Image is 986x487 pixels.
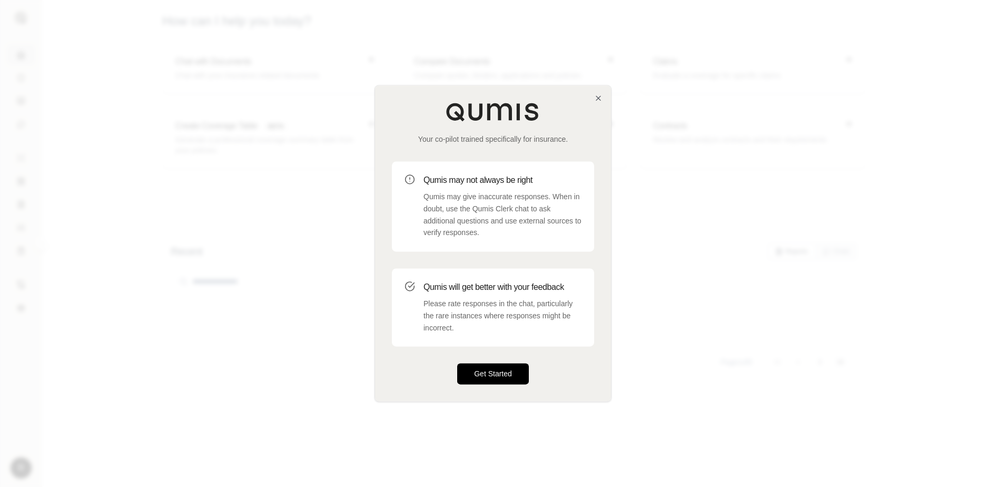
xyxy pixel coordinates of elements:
[392,134,594,144] p: Your co-pilot trained specifically for insurance.
[423,174,581,187] h3: Qumis may not always be right
[423,298,581,334] p: Please rate responses in the chat, particularly the rare instances where responses might be incor...
[423,191,581,239] p: Qumis may give inaccurate responses. When in doubt, use the Qumis Clerk chat to ask additional qu...
[423,281,581,294] h3: Qumis will get better with your feedback
[457,364,529,385] button: Get Started
[446,102,540,121] img: Qumis Logo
